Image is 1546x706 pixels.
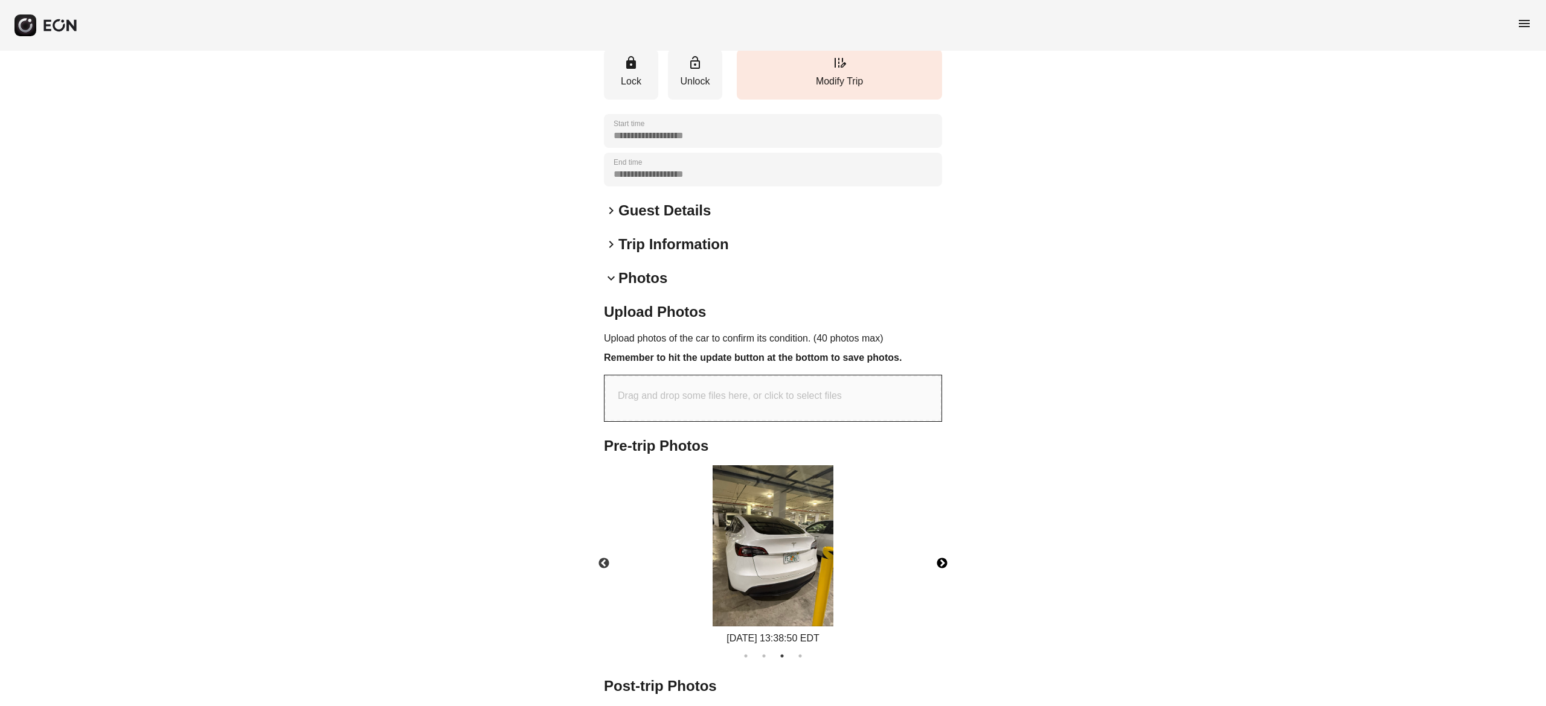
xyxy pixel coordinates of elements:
[740,650,752,662] button: 1
[583,542,625,585] button: Previous
[713,465,833,626] img: https://fastfleet.me/rails/active_storage/blobs/redirect/eyJfcmFpbHMiOnsibWVzc2FnZSI6IkJBaHBBNEpl...
[618,389,842,403] p: Drag and drop some files here, or click to select files
[921,542,963,585] button: Next
[604,302,942,322] h2: Upload Photos
[604,49,658,100] button: Lock
[624,56,638,70] span: lock
[618,235,729,254] h2: Trip Information
[1517,16,1532,31] span: menu
[604,676,942,696] h2: Post-trip Photos
[668,49,722,100] button: Unlock
[737,49,942,100] button: Modify Trip
[604,331,942,346] p: Upload photos of the car to confirm its condition. (40 photos max)
[832,56,847,70] span: edit_road
[743,74,936,89] p: Modify Trip
[618,269,667,288] h2: Photos
[688,56,702,70] span: lock_open
[604,271,618,285] span: keyboard_arrow_down
[794,650,806,662] button: 4
[604,203,618,218] span: keyboard_arrow_right
[618,201,711,220] h2: Guest Details
[758,650,770,662] button: 2
[776,650,788,662] button: 3
[674,74,716,89] p: Unlock
[604,237,618,252] span: keyboard_arrow_right
[610,74,652,89] p: Lock
[604,436,942,456] h2: Pre-trip Photos
[604,351,942,365] h3: Remember to hit the update button at the bottom to save photos.
[713,631,833,646] div: [DATE] 13:38:50 EDT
